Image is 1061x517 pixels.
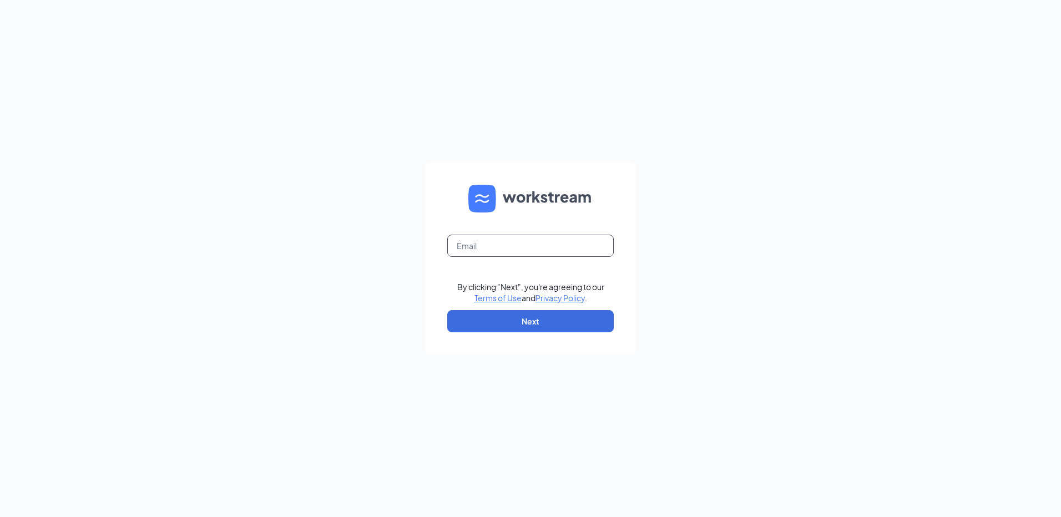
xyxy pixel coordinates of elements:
div: By clicking "Next", you're agreeing to our and . [457,281,604,303]
a: Terms of Use [474,293,522,303]
img: WS logo and Workstream text [468,185,593,212]
input: Email [447,235,614,257]
button: Next [447,310,614,332]
a: Privacy Policy [535,293,585,303]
